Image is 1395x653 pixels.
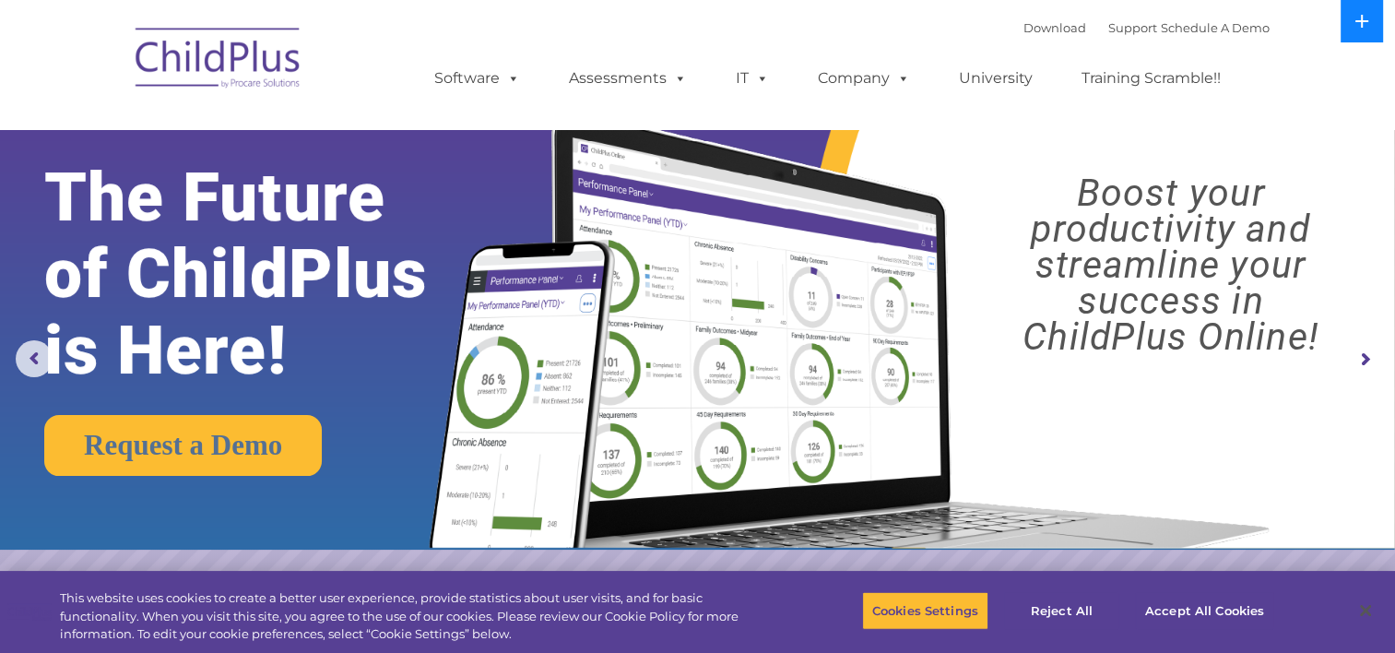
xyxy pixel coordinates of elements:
a: Software [416,60,538,97]
a: Assessments [550,60,705,97]
div: This website uses cookies to create a better user experience, provide statistics about user visit... [60,589,767,644]
rs-layer: The Future of ChildPlus is Here! [44,160,490,389]
a: Request a Demo [44,415,322,476]
font: | [1023,20,1270,35]
button: Accept All Cookies [1135,591,1274,630]
a: Schedule A Demo [1161,20,1270,35]
button: Cookies Settings [862,591,988,630]
img: ChildPlus by Procare Solutions [126,15,311,107]
span: Phone number [256,197,335,211]
button: Close [1345,590,1386,631]
a: IT [717,60,787,97]
a: University [940,60,1051,97]
a: Training Scramble!! [1063,60,1239,97]
span: Last name [256,122,313,136]
a: Support [1108,20,1157,35]
a: Company [799,60,928,97]
rs-layer: Boost your productivity and streamline your success in ChildPlus Online! [963,175,1377,355]
button: Reject All [1004,591,1119,630]
a: Download [1023,20,1086,35]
